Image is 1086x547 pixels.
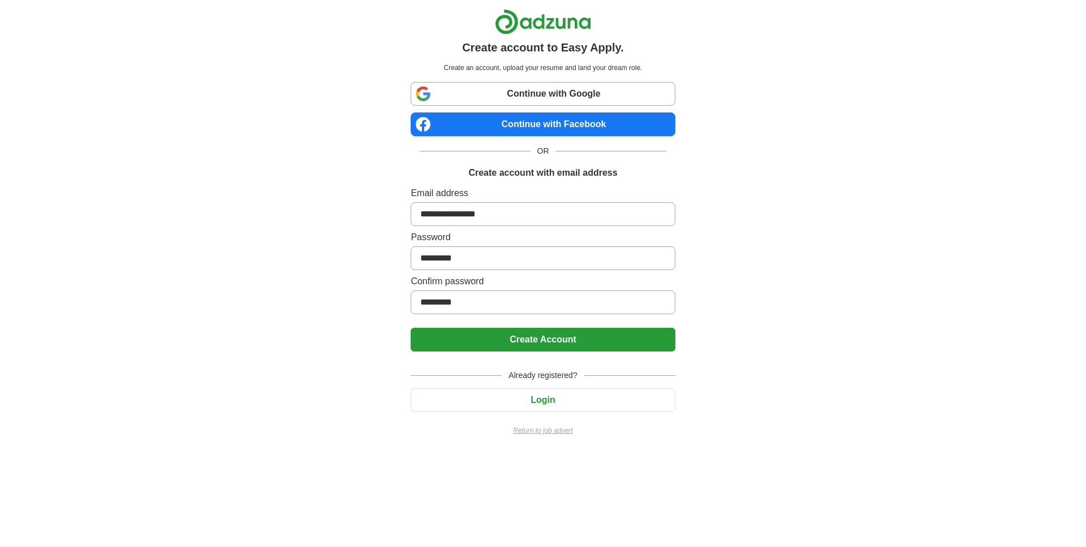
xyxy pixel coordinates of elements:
h1: Create account with email address [468,166,617,180]
label: Confirm password [411,275,675,288]
label: Email address [411,186,675,200]
h1: Create account to Easy Apply. [462,39,624,56]
a: Return to job advert [411,426,675,436]
a: Continue with Facebook [411,112,675,136]
p: Create an account, upload your resume and land your dream role. [413,63,673,73]
label: Password [411,231,675,244]
a: Login [411,395,675,405]
span: Already registered? [502,370,584,381]
a: Continue with Google [411,82,675,106]
img: Adzuna logo [495,9,591,34]
button: Login [411,388,675,412]
span: OR [531,145,556,157]
button: Create Account [411,328,675,351]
